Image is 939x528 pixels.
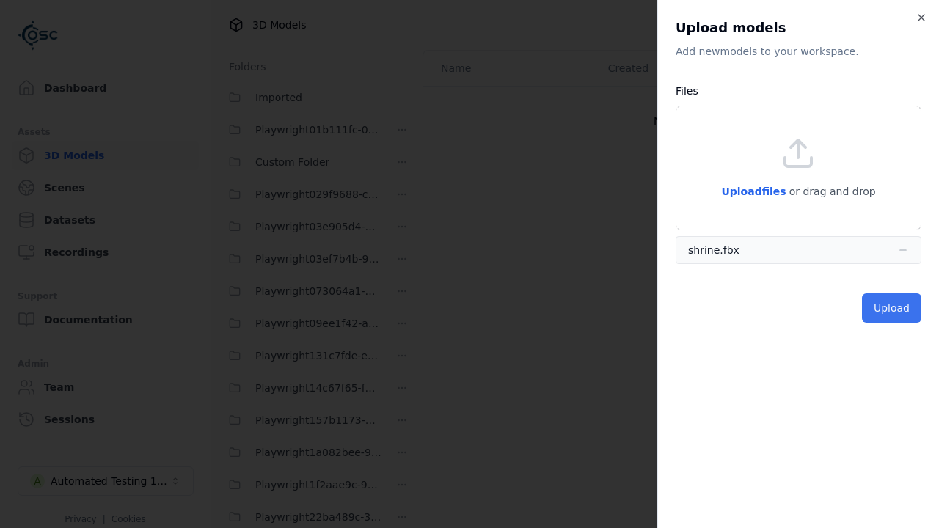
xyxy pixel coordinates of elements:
[676,44,921,59] p: Add new model s to your workspace.
[721,186,786,197] span: Upload files
[786,183,876,200] p: or drag and drop
[676,18,921,38] h2: Upload models
[676,85,698,97] label: Files
[688,243,739,257] div: shrine.fbx
[862,293,921,323] button: Upload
